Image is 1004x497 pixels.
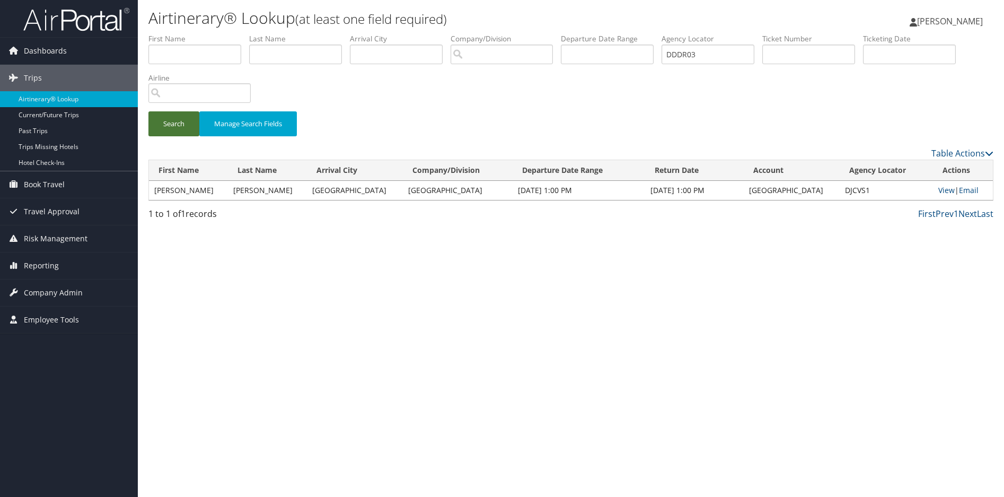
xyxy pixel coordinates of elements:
a: Email [959,185,979,195]
div: 1 to 1 of records [148,207,348,225]
label: Agency Locator [662,33,762,44]
td: [PERSON_NAME] [149,181,228,200]
th: Departure Date Range: activate to sort column ascending [513,160,645,181]
span: Book Travel [24,171,65,198]
label: Departure Date Range [561,33,662,44]
button: Manage Search Fields [199,111,297,136]
span: Travel Approval [24,198,80,225]
th: Company/Division [403,160,513,181]
a: Next [958,208,977,220]
th: First Name: activate to sort column ascending [149,160,228,181]
label: Last Name [249,33,350,44]
span: 1 [181,208,186,220]
th: Last Name: activate to sort column ascending [228,160,307,181]
th: Account: activate to sort column ascending [744,160,840,181]
h1: Airtinerary® Lookup [148,7,712,29]
span: Employee Tools [24,307,79,333]
td: [DATE] 1:00 PM [645,181,744,200]
th: Return Date: activate to sort column ascending [645,160,744,181]
span: Dashboards [24,38,67,64]
td: [PERSON_NAME] [228,181,307,200]
a: View [938,185,955,195]
a: Last [977,208,993,220]
td: | [933,181,993,200]
span: Trips [24,65,42,91]
td: DJCVS1 [840,181,933,200]
label: Ticket Number [762,33,863,44]
label: Airline [148,73,259,83]
a: Prev [936,208,954,220]
td: [GEOGRAPHIC_DATA] [403,181,513,200]
small: (at least one field required) [295,10,447,28]
th: Arrival City: activate to sort column ascending [307,160,403,181]
a: Table Actions [931,147,993,159]
th: Agency Locator: activate to sort column ascending [840,160,933,181]
span: Company Admin [24,280,83,306]
a: First [918,208,936,220]
th: Actions [933,160,993,181]
a: [PERSON_NAME] [910,5,993,37]
a: 1 [954,208,958,220]
span: Risk Management [24,225,87,252]
td: [GEOGRAPHIC_DATA] [744,181,840,200]
td: [DATE] 1:00 PM [513,181,645,200]
label: First Name [148,33,249,44]
button: Search [148,111,199,136]
label: Company/Division [451,33,561,44]
label: Ticketing Date [863,33,964,44]
td: [GEOGRAPHIC_DATA] [307,181,403,200]
img: airportal-logo.png [23,7,129,32]
span: Reporting [24,252,59,279]
label: Arrival City [350,33,451,44]
span: [PERSON_NAME] [917,15,983,27]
